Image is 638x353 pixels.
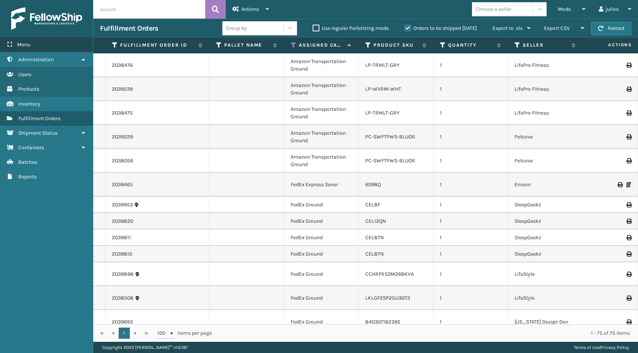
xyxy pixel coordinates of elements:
[112,62,133,69] a: 2038476
[508,246,582,262] td: SleepGeekz
[102,342,188,353] p: Copyright 2023 [PERSON_NAME]™ v 1.0.187
[433,229,508,246] td: 1
[112,318,133,326] a: 2039693
[508,286,582,310] td: LifeStyle
[365,86,401,92] a: LP-WVRM-WHT
[433,262,508,286] td: 1
[18,71,31,78] span: Users
[112,157,133,165] a: 2038056
[226,24,247,32] div: Group by
[284,197,359,213] td: FedEx Ground
[284,246,359,262] td: FedEx Ground
[284,53,359,77] td: Amazon Transportation Ground
[373,42,419,49] label: Product SKU
[284,286,359,310] td: FedEx Ground
[120,42,195,49] label: Fulfillment Order Id
[523,42,568,49] label: Seller
[313,25,389,31] label: Use regular Palletizing mode
[626,63,631,68] i: Print Label
[574,345,600,350] a: Terms of Use
[433,173,508,197] td: 1
[18,86,39,92] span: Products
[365,202,380,208] a: CEL8F
[18,56,54,63] span: Administration
[508,173,582,197] td: Emson
[112,133,133,141] a: 2039229
[433,53,508,77] td: 1
[492,25,523,31] span: Export to .xls
[112,218,133,225] a: 2039820
[617,182,622,187] i: Print Label
[365,251,384,257] a: CEL8TN
[508,262,582,286] td: LifeStyle
[591,22,631,35] button: Reload
[18,159,37,165] span: Batches
[508,310,582,334] td: [US_STATE] Design Den
[433,77,508,101] td: 1
[17,41,30,48] span: Menu
[112,234,131,241] a: 2039811
[433,101,508,125] td: 1
[284,213,359,229] td: FedEx Ground
[284,125,359,149] td: Amazon Transportation Ground
[626,87,631,92] i: Print Label
[18,115,60,122] span: Fulfillment Orders
[601,345,629,350] a: Privacy Policy
[574,342,629,353] div: |
[433,125,508,149] td: 1
[433,149,508,173] td: 1
[365,134,415,140] a: PC-SWFTPWS-BLUOR
[284,229,359,246] td: FedEx Ground
[112,85,133,93] a: 2039239
[626,182,631,187] i: Print Packing Slip
[433,197,508,213] td: 1
[365,157,415,164] a: PC-SWFTPWS-BLUOR
[508,101,582,125] td: LifePro Fitness
[157,329,169,337] span: 100
[18,130,57,136] span: Shipment Status
[626,272,631,277] i: Print Label
[626,134,631,140] i: Print Label
[626,219,631,224] i: Print Label
[365,271,414,277] a: CCHRFKS3M26BKVA
[284,101,359,125] td: Amazon Transportation Ground
[18,101,40,107] span: Inventory
[112,271,134,278] a: 2039898
[626,202,631,207] i: Print Label
[626,252,631,257] i: Print Label
[119,328,130,339] a: 1
[626,235,631,240] i: Print Label
[508,149,582,173] td: Petcove
[222,329,630,337] div: 1 - 75 of 75 items
[157,328,212,339] span: items per page
[433,246,508,262] td: 1
[11,7,82,30] img: logo
[626,158,631,163] i: Print Label
[365,218,386,224] a: CEL12QN
[365,181,381,188] a: 6098Q
[18,144,44,151] span: Containers
[558,6,571,12] span: Mode
[508,53,582,77] td: LifePro Fitness
[100,24,158,33] h3: Fulfillment Orders
[508,77,582,101] td: LifePro Fitness
[112,250,132,258] a: 2039810
[476,5,511,13] div: Choose a seller
[508,197,582,213] td: SleepGeekz
[433,286,508,310] td: 1
[544,25,570,31] span: Export CSV
[284,173,359,197] td: FedEx Express Saver
[284,262,359,286] td: FedEx Ground
[224,42,269,49] label: Pallet Name
[433,310,508,334] td: 1
[508,213,582,229] td: SleepGeekz
[18,174,37,180] span: Reports
[112,294,134,302] a: 2038508
[626,319,631,325] i: Print Label
[365,62,400,68] a: LP-TRMLT-GRY
[365,110,400,116] a: LP-TRMLT-GRY
[508,125,582,149] td: Petcove
[626,110,631,116] i: Print Label
[433,213,508,229] td: 1
[112,109,133,117] a: 2038475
